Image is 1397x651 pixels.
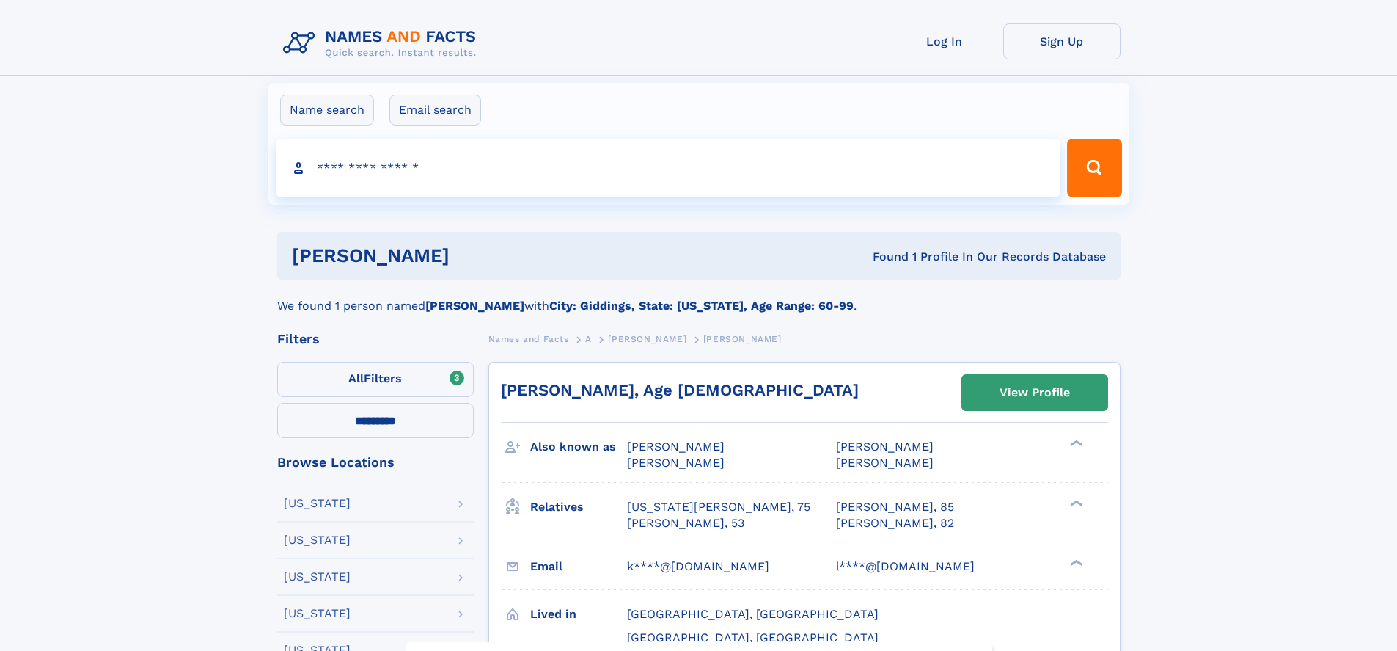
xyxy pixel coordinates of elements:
img: Logo Names and Facts [277,23,488,63]
label: Name search [280,95,374,126]
button: Search Button [1067,139,1121,197]
div: Found 1 Profile In Our Records Database [661,249,1106,265]
div: [US_STATE] [284,498,351,509]
div: We found 1 person named with . [277,280,1121,315]
span: [GEOGRAPHIC_DATA], [GEOGRAPHIC_DATA] [627,630,879,644]
span: [PERSON_NAME] [703,334,782,344]
b: [PERSON_NAME] [425,299,524,313]
a: Names and Facts [488,330,569,348]
a: [PERSON_NAME], Age [DEMOGRAPHIC_DATA] [501,381,859,399]
div: Filters [277,332,474,346]
h3: Email [530,554,627,579]
div: [US_STATE] [284,571,351,583]
label: Email search [389,95,481,126]
div: Browse Locations [277,456,474,469]
div: [US_STATE] [284,608,351,619]
span: All [348,371,364,385]
span: [PERSON_NAME] [836,440,934,454]
a: Sign Up [1003,23,1121,59]
span: [GEOGRAPHIC_DATA], [GEOGRAPHIC_DATA] [627,607,879,621]
div: ❯ [1066,498,1084,508]
div: [US_STATE] [284,534,351,546]
span: [PERSON_NAME] [836,456,934,470]
a: [PERSON_NAME] [608,330,686,348]
label: Filters [277,362,474,397]
h1: [PERSON_NAME] [292,247,661,265]
a: [US_STATE][PERSON_NAME], 75 [627,499,810,515]
b: City: Giddings, State: [US_STATE], Age Range: 60-99 [549,299,854,313]
div: ❯ [1066,439,1084,448]
h3: Lived in [530,602,627,627]
h3: Also known as [530,434,627,459]
a: [PERSON_NAME], 85 [836,499,954,515]
a: [PERSON_NAME], 82 [836,515,954,531]
span: A [585,334,592,344]
a: View Profile [962,375,1107,410]
h3: Relatives [530,495,627,520]
input: search input [276,139,1061,197]
div: ❯ [1066,558,1084,567]
span: [PERSON_NAME] [608,334,686,344]
a: A [585,330,592,348]
span: [PERSON_NAME] [627,456,725,470]
div: View Profile [1000,376,1070,410]
span: [PERSON_NAME] [627,440,725,454]
a: Log In [886,23,1003,59]
a: [PERSON_NAME], 53 [627,515,744,531]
